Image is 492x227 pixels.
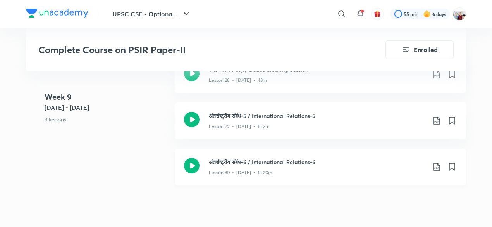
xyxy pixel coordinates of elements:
[45,115,169,123] p: 3 lessons
[385,40,454,59] button: Enrolled
[209,169,272,176] p: Lesson 30 • [DATE] • 1h 20m
[371,8,384,20] button: avatar
[26,9,88,18] img: Company Logo
[209,123,270,130] p: Lesson 29 • [DATE] • 1h 2m
[374,10,381,17] img: avatar
[45,103,169,112] h5: [DATE] - [DATE]
[175,149,466,195] a: अंतर्राष्ट्रीय संबंध-6 / International Relations-6Lesson 30 • [DATE] • 1h 20m
[108,6,196,22] button: UPSC CSE - Optiona ...
[26,9,88,20] a: Company Logo
[38,44,342,55] h3: Complete Course on PSIR Paper-II
[175,56,466,102] a: संदेह निवारण सत्र / Doubt Clearing SessionLesson 28 • [DATE] • 43m
[453,7,466,21] img: km swarthi
[209,77,267,84] p: Lesson 28 • [DATE] • 43m
[209,158,426,166] h3: अंतर्राष्ट्रीय संबंध-6 / International Relations-6
[45,91,169,103] h4: Week 9
[423,10,431,18] img: streak
[175,102,466,149] a: अंतर्राष्ट्रीय संबंध-5 / International Relations-5Lesson 29 • [DATE] • 1h 2m
[209,112,426,120] h3: अंतर्राष्ट्रीय संबंध-5 / International Relations-5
